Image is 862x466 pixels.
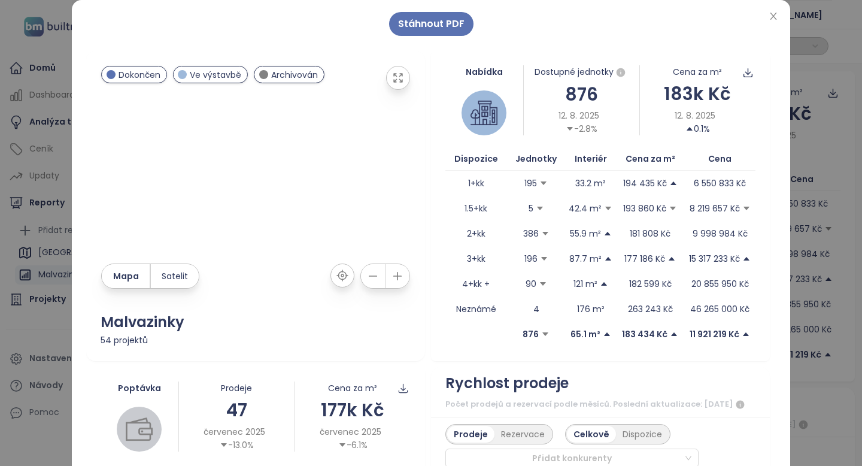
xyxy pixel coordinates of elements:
p: 176 m² [577,302,605,316]
span: caret-down [669,204,677,213]
span: caret-down [539,280,547,288]
span: Satelit [162,270,188,283]
span: caret-up [670,330,678,338]
span: červenec 2025 [320,425,381,438]
p: 55.9 m² [570,227,601,240]
td: 4+kk + [445,271,507,296]
p: 65.1 m² [570,328,600,341]
p: 121 m² [573,277,597,291]
span: close [769,11,778,21]
p: 195 [524,177,537,190]
div: Celkově [567,426,616,443]
p: 5 [529,202,533,215]
p: 196 [524,252,538,265]
span: Stáhnout PDF [398,16,465,31]
span: caret-down [541,229,550,238]
td: Neznámé [445,296,507,322]
span: caret-down [539,179,548,187]
span: 12. 8. 2025 [675,109,715,122]
span: caret-up [604,255,612,263]
span: caret-up [600,280,608,288]
span: caret-up [669,179,678,187]
div: 54 projektů [101,334,411,347]
div: 183k Kč [640,80,755,108]
div: 177k Kč [295,396,411,424]
p: 8 219 657 Kč [690,202,740,215]
button: Mapa [102,264,150,288]
div: -13.0% [220,438,254,452]
div: -6.1% [338,438,368,452]
p: 177 186 Kč [624,252,665,265]
button: Satelit [151,264,199,288]
p: 6 550 833 Kč [694,177,746,190]
p: 20 855 950 Kč [691,277,749,291]
div: Prodeje [179,382,295,395]
th: Dispozice [445,147,507,171]
td: 3+kk [445,246,507,271]
th: Interiér [566,147,616,171]
span: caret-down [604,204,612,213]
p: 181 808 Kč [630,227,670,240]
p: 194 435 Kč [623,177,667,190]
div: Prodeje [447,426,494,443]
span: Ve výstavbě [190,68,241,81]
th: Cena za m² [616,147,684,171]
span: caret-down [338,441,347,449]
p: 183 434 Kč [622,328,667,341]
img: house [471,99,497,126]
div: Rezervace [494,426,551,443]
img: wallet [126,416,153,443]
span: caret-up [742,255,751,263]
span: caret-down [220,441,228,449]
p: 46 265 000 Kč [690,302,749,316]
p: 9 998 984 Kč [693,227,748,240]
div: Dostupné jednotky [524,65,639,80]
th: Cena [684,147,755,171]
div: Rychlost prodeje [445,372,569,395]
span: caret-down [536,204,544,213]
div: 876 [524,80,639,108]
p: 33.2 m² [575,177,606,190]
div: Cena za m² [328,382,377,395]
span: caret-down [566,125,574,133]
span: Archivován [271,68,318,81]
p: 876 [523,328,539,341]
p: 15 317 233 Kč [689,252,740,265]
span: červenec 2025 [204,425,265,438]
span: caret-up [603,229,612,238]
td: 2+kk [445,221,507,246]
p: 193 860 Kč [623,202,666,215]
span: caret-up [667,255,676,263]
button: Close [767,10,780,23]
div: Dispozice [616,426,669,443]
span: caret-up [685,125,694,133]
div: Malvazinky [101,311,411,334]
td: 1.5+kk [445,196,507,221]
p: 87.7 m² [569,252,602,265]
p: 11 921 219 Kč [690,328,739,341]
span: Mapa [113,270,139,283]
th: Jednotky [507,147,566,171]
div: Cena za m² [673,65,722,78]
button: Stáhnout PDF [389,12,474,36]
p: 182 599 Kč [629,277,672,291]
div: Počet prodejů a rezervací podle měsíců. Poslední aktualizace: [DATE] [445,398,755,412]
p: 386 [523,227,539,240]
span: caret-down [540,255,548,263]
p: 263 243 Kč [628,302,673,316]
div: 0.1% [685,122,710,135]
p: 4 [533,302,539,316]
div: Nabídka [445,65,523,78]
span: caret-up [603,330,611,338]
span: Dokončen [119,68,160,81]
div: -2.8% [566,122,597,135]
span: caret-up [742,330,750,338]
span: caret-down [742,204,751,213]
span: caret-down [541,330,550,338]
p: 90 [526,277,536,291]
div: Poptávka [101,382,178,395]
div: 47 [179,396,295,424]
span: 12. 8. 2025 [559,109,599,122]
td: 1+kk [445,171,507,196]
p: 42.4 m² [569,202,602,215]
